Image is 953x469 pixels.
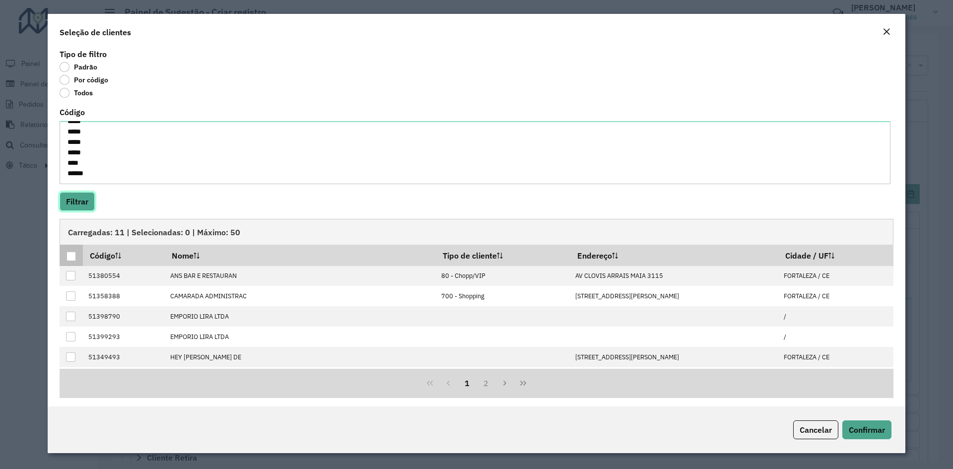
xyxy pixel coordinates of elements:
[83,286,165,306] td: 51358388
[436,245,570,266] th: Tipo de cliente
[842,420,891,439] button: Confirmar
[60,62,97,72] label: Padrão
[476,374,495,393] button: 2
[165,245,436,266] th: Nome
[779,245,893,266] th: Cidade / UF
[570,286,779,306] td: [STREET_ADDRESS][PERSON_NAME]
[60,106,85,118] label: Código
[849,425,885,435] span: Confirmar
[779,347,893,367] td: FORTALEZA / CE
[570,266,779,286] td: AV CLOVIS ARRAIS MAIA 3115
[883,28,890,36] em: Fechar
[165,327,436,347] td: EMPORIO LIRA LTDA
[514,374,533,393] button: Last Page
[165,347,436,367] td: HEY [PERSON_NAME] DE
[570,347,779,367] td: [STREET_ADDRESS][PERSON_NAME]
[458,374,476,393] button: 1
[83,306,165,327] td: 51398790
[779,306,893,327] td: /
[60,26,131,38] h4: Seleção de clientes
[83,347,165,367] td: 51349493
[165,306,436,327] td: EMPORIO LIRA LTDA
[436,286,570,306] td: 700 - Shopping
[779,266,893,286] td: FORTALEZA / CE
[165,266,436,286] td: ANS BAR E RESTAURAN
[83,266,165,286] td: 51380554
[779,286,893,306] td: FORTALEZA / CE
[83,327,165,347] td: 51399293
[165,286,436,306] td: CAMARADA ADMINISTRAC
[793,420,838,439] button: Cancelar
[800,425,832,435] span: Cancelar
[60,75,108,85] label: Por código
[436,266,570,286] td: 80 - Chopp/VIP
[779,367,893,388] td: /
[60,48,107,60] label: Tipo de filtro
[165,367,436,388] td: JEREI RESTAURANTE ALIMENTOS E BEBIDAS LT
[83,245,165,266] th: Código
[60,219,893,245] div: Carregadas: 11 | Selecionadas: 0 | Máximo: 50
[495,374,514,393] button: Next Page
[60,192,95,211] button: Filtrar
[83,367,165,388] td: 51301558
[880,26,893,39] button: Close
[570,245,779,266] th: Endereço
[779,327,893,347] td: /
[60,88,93,98] label: Todos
